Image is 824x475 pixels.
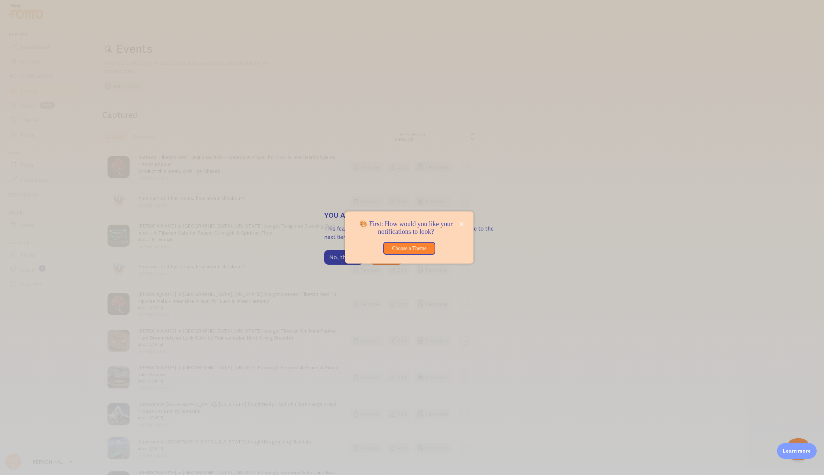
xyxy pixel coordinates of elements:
button: Choose a Theme [383,242,435,255]
div: Learn more [777,443,817,459]
div: 🎨 First: How would you like your notifications to look?&amp;nbsp; [345,211,473,264]
p: Learn more [783,447,811,454]
span: 🎨 First: How would you like your notifications to look? [359,220,453,236]
button: close, [458,220,465,228]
